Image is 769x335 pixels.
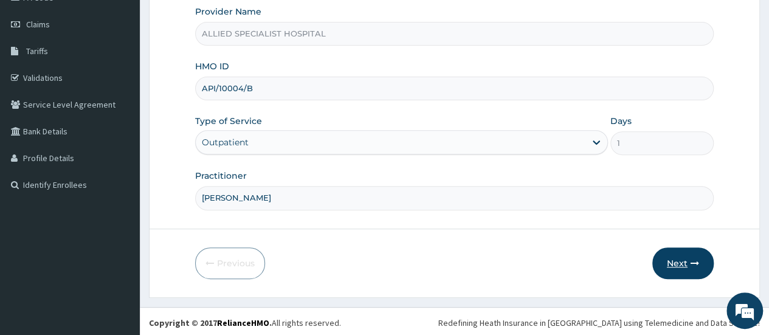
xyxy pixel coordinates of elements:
span: Tariffs [26,46,48,57]
a: RelianceHMO [217,317,269,328]
label: Type of Service [195,115,262,127]
label: Practitioner [195,170,247,182]
span: We're online! [71,94,168,216]
span: Claims [26,19,50,30]
button: Next [652,247,714,279]
div: Minimize live chat window [199,6,229,35]
strong: Copyright © 2017 . [149,317,272,328]
label: HMO ID [195,60,229,72]
div: Redefining Heath Insurance in [GEOGRAPHIC_DATA] using Telemedicine and Data Science! [438,317,760,329]
label: Days [610,115,632,127]
div: Outpatient [202,136,249,148]
div: Chat with us now [63,68,204,84]
textarea: Type your message and hit 'Enter' [6,213,232,256]
input: Enter Name [195,186,714,210]
img: d_794563401_company_1708531726252_794563401 [22,61,49,91]
button: Previous [195,247,265,279]
input: Enter HMO ID [195,77,714,100]
label: Provider Name [195,5,261,18]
